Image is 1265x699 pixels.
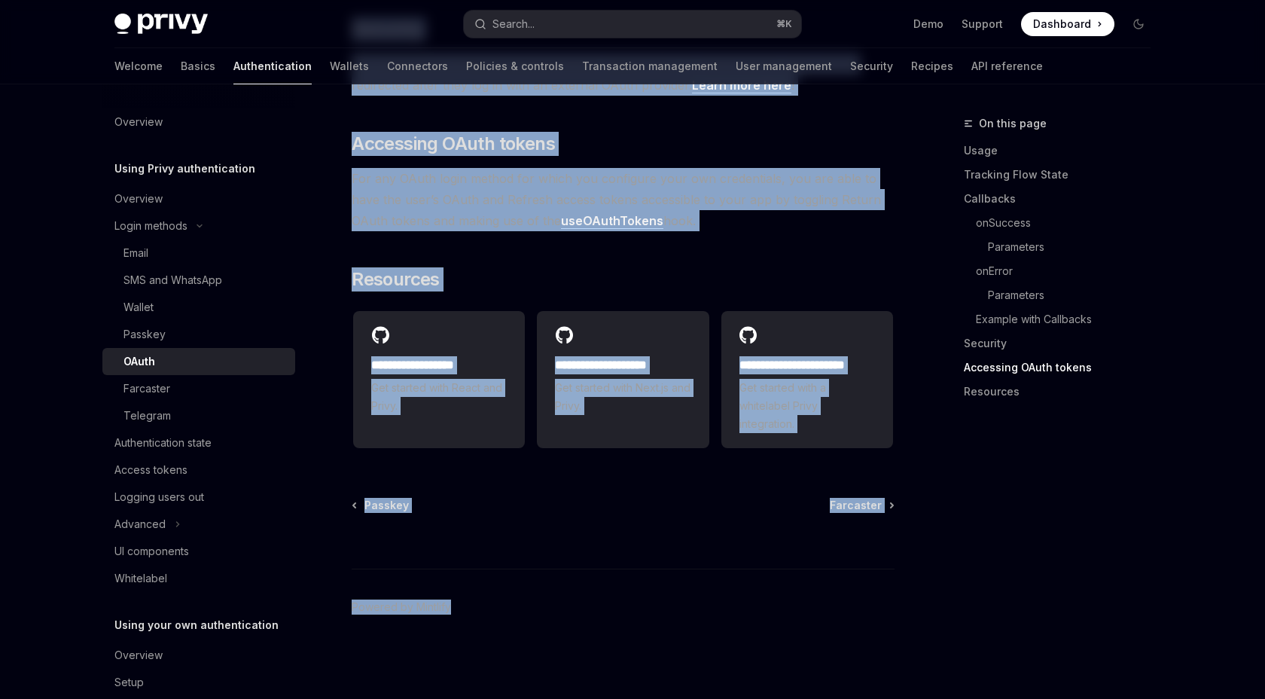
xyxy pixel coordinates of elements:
[555,379,690,415] span: Get started with Next.js and Privy.
[582,48,718,84] a: Transaction management
[102,402,295,429] a: Telegram
[352,168,895,231] span: For any OAuth login method for which you configure your own credentials, you are able to have the...
[964,259,1163,283] a: onError
[114,646,163,664] div: Overview
[371,379,507,415] span: Get started with React and Privy.
[352,132,555,156] span: Accessing OAuth tokens
[964,139,1163,163] a: Usage
[353,498,409,513] a: Passkey
[102,511,295,538] button: Toggle Advanced section
[181,48,215,84] a: Basics
[102,267,295,294] a: SMS and WhatsApp
[387,48,448,84] a: Connectors
[1033,17,1091,32] span: Dashboard
[964,235,1163,259] a: Parameters
[979,114,1047,133] span: On this page
[123,407,171,425] div: Telegram
[464,11,801,38] button: Open search
[114,217,187,235] div: Login methods
[466,48,564,84] a: Policies & controls
[964,380,1163,404] a: Resources
[964,283,1163,307] a: Parameters
[1126,12,1151,36] button: Toggle dark mode
[123,325,166,343] div: Passkey
[964,331,1163,356] a: Security
[123,353,155,371] div: OAuth
[830,498,882,513] span: Farcaster
[114,616,279,634] h5: Using your own authentication
[561,213,663,229] a: useOAuthTokens
[102,240,295,267] a: Email
[964,163,1163,187] a: Tracking Flow State
[102,669,295,696] a: Setup
[962,17,1003,32] a: Support
[913,17,943,32] a: Demo
[114,673,144,691] div: Setup
[736,48,832,84] a: User management
[971,48,1043,84] a: API reference
[102,108,295,136] a: Overview
[102,642,295,669] a: Overview
[964,187,1163,211] a: Callbacks
[123,244,148,262] div: Email
[102,212,295,240] button: Toggle Login methods section
[352,267,440,292] span: Resources
[102,375,295,402] a: Farcaster
[114,569,167,588] div: Whitelabel
[776,18,792,30] span: ⌘ K
[102,348,295,375] a: OAuth
[114,461,187,479] div: Access tokens
[114,14,208,35] img: dark logo
[330,48,369,84] a: Wallets
[114,515,166,533] div: Advanced
[102,565,295,592] a: Whitelabel
[123,380,170,398] div: Farcaster
[114,488,204,506] div: Logging users out
[692,78,791,93] a: Learn more here
[352,600,451,615] a: Powered by Mintlify
[739,379,875,433] span: Get started with a whitelabel Privy integration.
[102,185,295,212] a: Overview
[123,298,154,316] div: Wallet
[964,307,1163,331] a: Example with Callbacks
[492,15,535,33] div: Search...
[1021,12,1114,36] a: Dashboard
[114,434,212,452] div: Authentication state
[911,48,953,84] a: Recipes
[964,211,1163,235] a: onSuccess
[114,190,163,208] div: Overview
[102,294,295,321] a: Wallet
[102,456,295,484] a: Access tokens
[123,271,222,289] div: SMS and WhatsApp
[114,160,255,178] h5: Using Privy authentication
[114,542,189,560] div: UI components
[102,538,295,565] a: UI components
[964,356,1163,380] a: Accessing OAuth tokens
[102,429,295,456] a: Authentication state
[114,48,163,84] a: Welcome
[233,48,312,84] a: Authentication
[830,498,893,513] a: Farcaster
[102,321,295,348] a: Passkey
[102,484,295,511] a: Logging users out
[850,48,893,84] a: Security
[114,113,163,131] div: Overview
[364,498,409,513] span: Passkey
